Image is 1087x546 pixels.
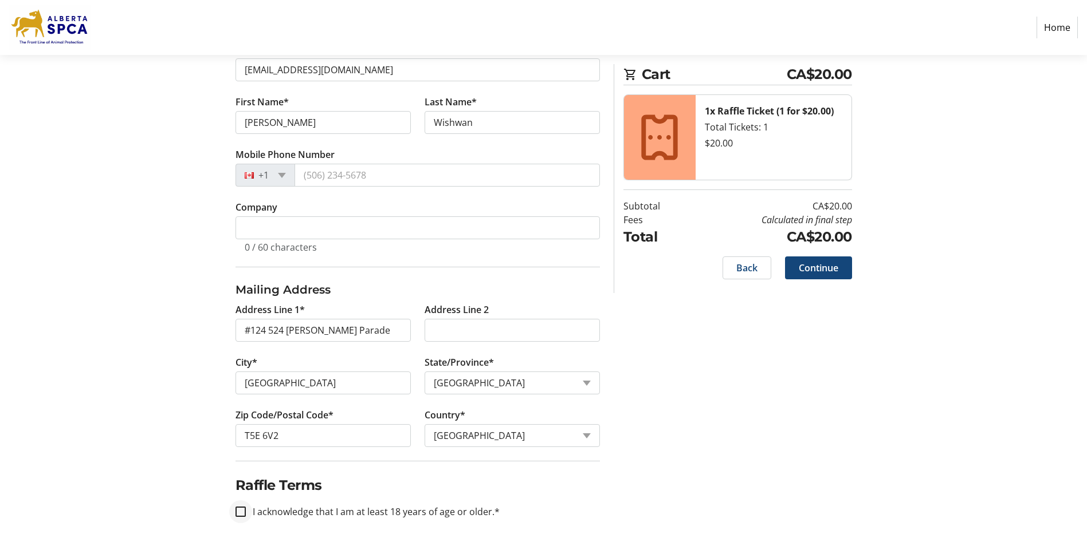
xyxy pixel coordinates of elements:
td: Total [623,227,689,247]
tr-character-limit: 0 / 60 characters [245,241,317,254]
button: Back [723,256,771,279]
a: Home [1037,17,1078,38]
h2: Raffle Terms [236,475,600,496]
input: Address [236,319,411,342]
div: Total Tickets: 1 [705,120,842,134]
input: City [236,371,411,394]
label: Address Line 2 [425,303,489,316]
strong: 1x Raffle Ticket (1 for $20.00) [705,105,834,117]
div: $20.00 [705,136,842,150]
span: Cart [642,64,787,85]
input: (506) 234-5678 [295,164,600,187]
h3: Mailing Address [236,281,600,298]
td: Subtotal [623,199,689,213]
td: Calculated in final step [689,213,852,227]
td: CA$20.00 [689,199,852,213]
td: Fees [623,213,689,227]
label: Company [236,200,277,214]
label: Address Line 1* [236,303,305,316]
span: Back [736,261,758,275]
label: Zip Code/Postal Code* [236,408,333,422]
span: Continue [799,261,838,275]
label: State/Province* [425,355,494,369]
label: Mobile Phone Number [236,148,335,161]
td: CA$20.00 [689,227,852,247]
label: First Name* [236,95,289,109]
button: Continue [785,256,852,279]
span: CA$20.00 [787,64,852,85]
label: Country* [425,408,465,422]
label: City* [236,355,257,369]
label: Last Name* [425,95,477,109]
label: I acknowledge that I am at least 18 years of age or older.* [246,505,500,519]
input: Zip or Postal Code [236,424,411,447]
img: Alberta SPCA's Logo [9,5,91,50]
